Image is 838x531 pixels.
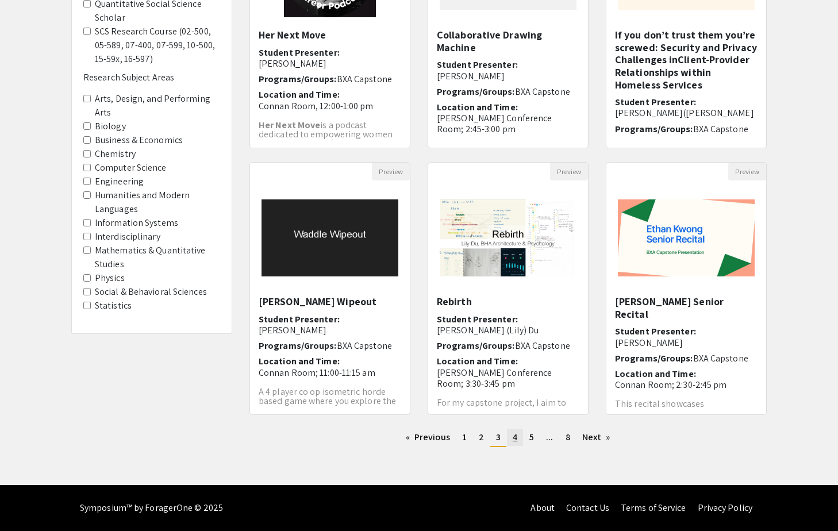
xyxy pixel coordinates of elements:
label: Chemistry [95,147,136,161]
p: For my capstone project, I aim to conduct an experiment on myself, dedicating six weeks to priori... [437,398,579,435]
span: BXA Capstone [515,86,570,98]
a: Next page [576,429,616,446]
a: Terms of Service [621,502,686,514]
p: Connan Room; 2:30-2:45 pm [615,379,758,390]
div: Open Presentation <p>Waddle Wipeout</p> [249,162,410,415]
label: Arts, Design, and Performing Arts [95,92,220,120]
p: Connan Room; 11:00-11:15 am [259,367,401,378]
span: [PERSON_NAME] [615,337,683,349]
span: Programs/Groups: [615,352,693,364]
label: Statistics [95,299,132,313]
h6: Student Presenter: [259,47,401,69]
h5: Collaborative Drawing Machine [437,29,579,53]
span: Location and Time: [615,138,696,151]
label: Engineering [95,175,144,188]
span: Programs/Groups: [615,123,693,135]
span: Programs/Groups: [259,73,337,85]
label: Interdisciplinary [95,230,160,244]
a: About [531,502,555,514]
p: This recital showcases [PERSON_NAME]'s four Ballades, which are widely considered to be some of t... [615,399,758,445]
p: [PERSON_NAME] Conference Room; 2:45-3:00 pm [437,113,579,134]
span: [PERSON_NAME] (Lily) Du [437,324,539,336]
p: [PERSON_NAME] Conference Room; 3:30-3:45 pm [437,367,579,389]
div: Open Presentation <p>Ethan Kwong Senior Recital</p> [606,162,767,415]
a: Contact Us [566,502,609,514]
label: Humanities and Modern Languages [95,188,220,216]
label: Mathematics & Quantitative Studies [95,244,220,271]
span: Location and Time: [615,368,696,380]
button: Preview [550,163,588,180]
h5: Rebirth [437,295,579,308]
span: BXA Capstone [337,73,392,85]
label: Information Systems [95,216,178,230]
h5: [PERSON_NAME] Wipeout [259,295,401,308]
button: Preview [372,163,410,180]
h6: Student Presenter: [615,97,758,118]
a: Previous page [400,429,456,446]
p: A 4 player co op isometric horde based game where you explore the arctic. [259,387,401,415]
strong: Her Next Move [259,119,320,131]
span: Location and Time: [259,88,340,101]
label: Social & Behavioral Sciences [95,285,207,299]
h5: [PERSON_NAME] Senior Recital [615,295,758,320]
span: 8 [566,431,570,443]
span: [PERSON_NAME] [437,70,505,82]
button: Preview [728,163,766,180]
span: Programs/Groups: [259,340,337,352]
span: ... [546,431,553,443]
iframe: Chat [9,479,49,522]
label: SCS Research Course (02-500, 05-589, 07-400, 07-599, 10-500, 15-59x, 16-597) [95,25,220,66]
label: Biology [95,120,126,133]
p: is a podcast dedicated to empowering women as they transition from college to the workplace. Thr... [259,121,401,157]
span: 1 [462,431,467,443]
h6: Student Presenter: [437,314,579,336]
img: <p>Ethan Kwong Senior Recital</p> [606,188,766,288]
span: [PERSON_NAME] [259,324,326,336]
p: Connan Room, 12:00-1:00 pm [259,101,401,111]
label: Physics [95,271,125,285]
span: BXA Capstone [693,123,748,135]
a: Privacy Policy [698,502,752,514]
img: <p><span style="background-color: transparent; color: rgb(0, 0, 0);">Rebirth</span></p> [428,188,588,288]
h6: Student Presenter: [615,326,758,348]
h6: Research Subject Areas [83,72,220,83]
span: Location and Time: [259,355,340,367]
div: Symposium™ by ForagerOne © 2025 [80,485,223,531]
span: BXA Capstone [337,340,392,352]
span: Location and Time: [437,101,518,113]
img: <p>Waddle Wipeout</p> [250,188,410,288]
span: 4 [513,431,517,443]
label: Computer Science [95,161,167,175]
ul: Pagination [249,429,767,447]
span: 3 [496,431,501,443]
span: [PERSON_NAME]([PERSON_NAME] [615,107,754,119]
span: 5 [529,431,534,443]
span: BXA Capstone [515,340,570,352]
span: BXA Capstone [693,352,748,364]
h6: Student Presenter: [437,59,579,81]
div: Open Presentation <p><span style="background-color: transparent; color: rgb(0, 0, 0);">Rebirth</s... [428,162,589,415]
span: [PERSON_NAME] [259,57,326,70]
span: Location and Time: [437,355,518,367]
h5: Her Next Move [259,29,401,41]
span: Programs/Groups: [437,86,515,98]
span: Programs/Groups: [437,340,515,352]
h6: Student Presenter: [259,314,401,336]
label: Business & Economics [95,133,183,147]
h5: If you don’t trust them you’re screwed: Security and Privacy Challenges inClient-Provider Relatio... [615,29,758,91]
span: 2 [479,431,484,443]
